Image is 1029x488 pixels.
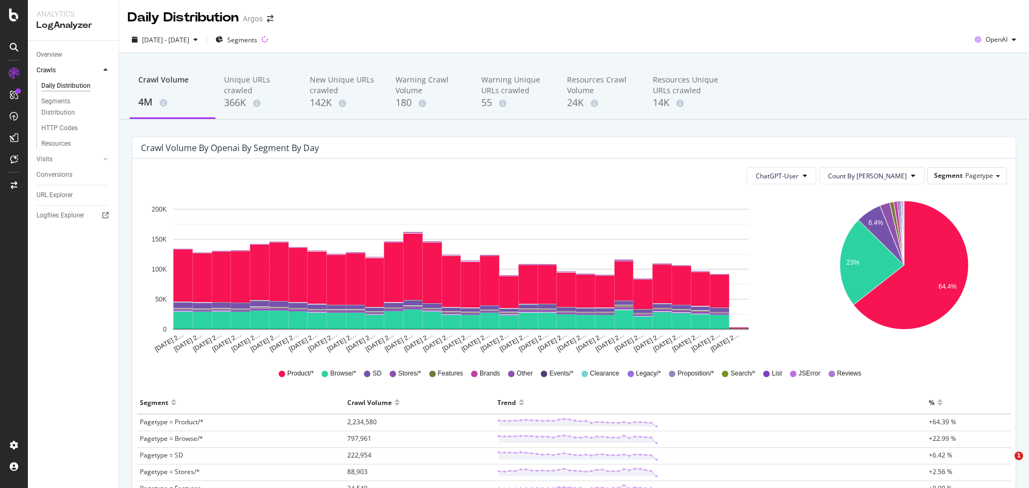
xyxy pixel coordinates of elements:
a: Logfiles Explorer [36,210,111,221]
span: JSError [799,369,821,378]
span: Events/* [549,369,573,378]
span: Legacy/* [636,369,661,378]
div: Crawl Volume [138,74,207,95]
span: ChatGPT-User [756,171,799,181]
button: [DATE] - [DATE] [128,31,202,48]
button: OpenAI [971,31,1020,48]
div: Segments Distribution [41,96,101,118]
div: Trend [497,394,516,411]
div: Warning Unique URLs crawled [481,74,550,96]
div: Argos [243,13,263,24]
span: Reviews [837,369,861,378]
span: 222,954 [347,451,371,460]
span: Pagetype = SD [140,451,183,460]
span: Browse/* [330,369,356,378]
div: Analytics [36,9,110,19]
a: Visits [36,154,100,165]
div: 55 [481,96,550,110]
svg: A chart. [141,193,780,354]
span: 1 [1015,452,1023,460]
a: HTTP Codes [41,123,111,134]
span: +6.42 % [929,451,952,460]
div: Daily Distribution [128,9,238,27]
span: Brands [480,369,500,378]
div: Segment [140,394,168,411]
span: 2,234,580 [347,417,377,426]
text: 64.4% [938,283,957,290]
a: URL Explorer [36,190,111,201]
span: List [772,369,782,378]
span: Stores/* [398,369,421,378]
div: Resources Crawl Volume [567,74,636,96]
div: Resources [41,138,71,149]
span: Proposition/* [677,369,714,378]
a: Conversions [36,169,111,181]
button: Count By [PERSON_NAME] [819,167,924,184]
text: 6.4% [868,219,883,227]
span: 88,903 [347,467,368,476]
div: 180 [396,96,464,110]
div: URL Explorer [36,190,73,201]
div: Overview [36,49,62,61]
svg: A chart. [803,193,1005,354]
span: [DATE] - [DATE] [142,35,189,44]
div: Visits [36,154,53,165]
div: 366K [224,96,293,110]
span: Clearance [590,369,620,378]
text: 0 [163,326,167,333]
div: 4M [138,95,207,109]
span: OpenAI [986,35,1008,44]
div: Crawl Volume [347,394,392,411]
text: 23% [846,259,859,266]
div: % [929,394,935,411]
span: SD [372,369,382,378]
span: Segments [227,35,257,44]
div: Crawl Volume by openai by Segment by Day [141,142,319,153]
text: 200K [152,206,167,213]
a: Overview [36,49,111,61]
div: Daily Distribution [41,80,91,92]
a: Segments Distribution [41,96,111,118]
a: Crawls [36,65,100,76]
span: Features [438,369,463,378]
span: Count By Day [828,171,907,181]
div: 142K [310,96,378,110]
div: Conversions [36,169,72,181]
iframe: Intercom live chat [993,452,1018,477]
span: 797,961 [347,434,371,443]
div: New Unique URLs crawled [310,74,378,96]
div: Resources Unique URLs crawled [653,74,721,96]
span: Pagetype = Product/* [140,417,204,426]
span: Product/* [287,369,314,378]
text: 150K [152,236,167,243]
div: Unique URLs crawled [224,74,293,96]
button: ChatGPT-User [747,167,816,184]
span: Other [517,369,533,378]
div: 24K [567,96,636,110]
div: LogAnalyzer [36,19,110,32]
span: +64.39 % [929,417,956,426]
div: arrow-right-arrow-left [267,15,273,22]
a: Resources [41,138,111,149]
text: 50K [155,296,167,303]
span: Segment [934,171,963,180]
span: Search/* [730,369,755,378]
div: HTTP Codes [41,123,78,134]
button: Segments [211,31,262,48]
div: Crawls [36,65,56,76]
span: +2.56 % [929,467,952,476]
a: Daily Distribution [41,80,111,92]
text: 100K [152,266,167,273]
span: Pagetype [965,171,993,180]
span: +22.99 % [929,434,956,443]
div: Logfiles Explorer [36,210,84,221]
div: 14K [653,96,721,110]
span: Pagetype = Stores/* [140,467,200,476]
span: Pagetype = Browse/* [140,434,203,443]
div: Warning Crawl Volume [396,74,464,96]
